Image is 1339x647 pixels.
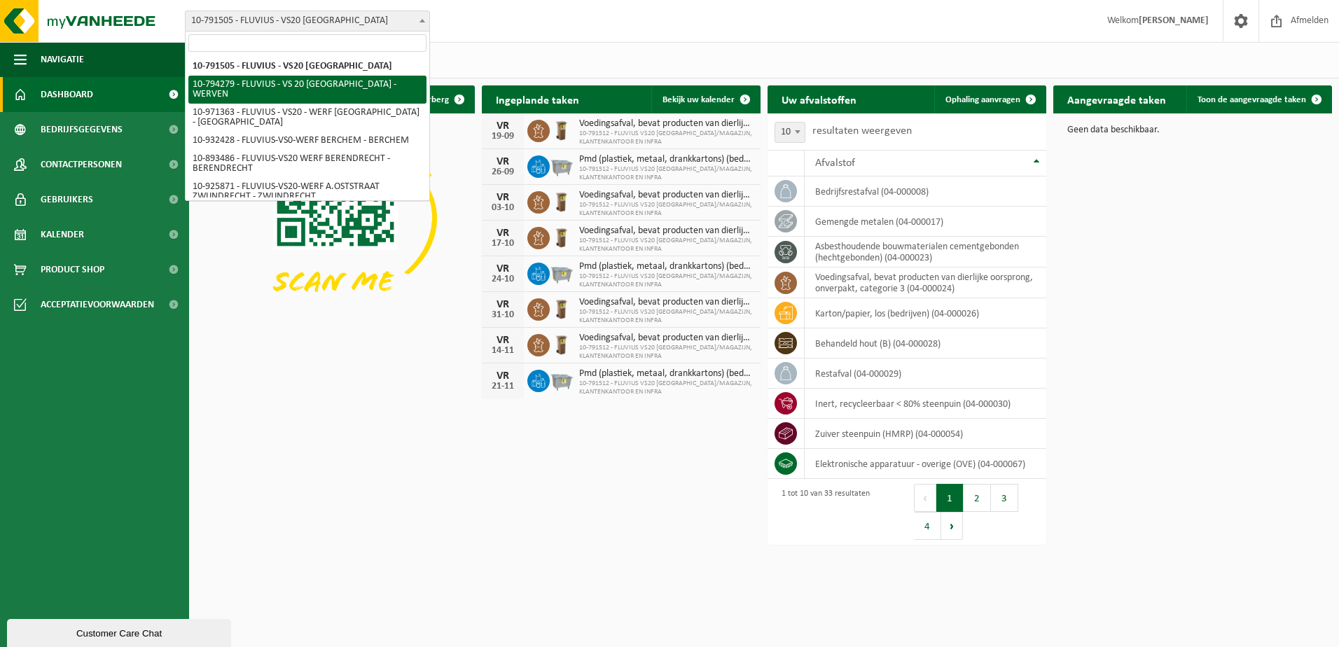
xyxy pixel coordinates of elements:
span: Voedingsafval, bevat producten van dierlijke oorsprong, onverpakt, categorie 3 [579,118,754,130]
li: 10-925871 - FLUVIUS-VS20-WERF A.OSTSTRAAT ZWIJNDRECHT - ZWIJNDRECHT [188,178,426,206]
img: WB-0140-HPE-BN-01 [550,296,574,320]
span: Navigatie [41,42,84,77]
div: VR [489,192,517,203]
li: 10-794279 - FLUVIUS - VS 20 [GEOGRAPHIC_DATA] - WERVEN [188,76,426,104]
a: Bekijk uw kalender [651,85,759,113]
a: Toon de aangevraagde taken [1186,85,1331,113]
span: Toon de aangevraagde taken [1198,95,1306,104]
h2: Ingeplande taken [482,85,593,113]
span: Gebruikers [41,182,93,217]
span: Verberg [418,95,449,104]
td: bedrijfsrestafval (04-000008) [805,176,1046,207]
div: 03-10 [489,203,517,213]
span: Voedingsafval, bevat producten van dierlijke oorsprong, onverpakt, categorie 3 [579,333,754,344]
img: WB-0140-HPE-BN-01 [550,118,574,141]
img: WB-0140-HPE-BN-01 [550,189,574,213]
span: Dashboard [41,77,93,112]
td: elektronische apparatuur - overige (OVE) (04-000067) [805,449,1046,479]
div: 26-09 [489,167,517,177]
img: WB-2500-GAL-GY-01 [550,260,574,284]
span: Kalender [41,217,84,252]
div: 14-11 [489,346,517,356]
td: voedingsafval, bevat producten van dierlijke oorsprong, onverpakt, categorie 3 (04-000024) [805,267,1046,298]
div: 21-11 [489,382,517,391]
img: WB-0140-HPE-BN-01 [550,332,574,356]
div: VR [489,370,517,382]
div: 24-10 [489,274,517,284]
td: behandeld hout (B) (04-000028) [805,328,1046,359]
span: 10-791512 - FLUVIUS VS20 [GEOGRAPHIC_DATA]/MAGAZIJN, KLANTENKANTOOR EN INFRA [579,165,754,182]
li: 10-932428 - FLUVIUS-VS0-WERF BERCHEM - BERCHEM [188,132,426,150]
span: 10-791512 - FLUVIUS VS20 [GEOGRAPHIC_DATA]/MAGAZIJN, KLANTENKANTOOR EN INFRA [579,344,754,361]
span: Voedingsafval, bevat producten van dierlijke oorsprong, onverpakt, categorie 3 [579,190,754,201]
div: VR [489,228,517,239]
span: Acceptatievoorwaarden [41,287,154,322]
button: Verberg [407,85,473,113]
span: 10-791512 - FLUVIUS VS20 [GEOGRAPHIC_DATA]/MAGAZIJN, KLANTENKANTOOR EN INFRA [579,380,754,396]
strong: [PERSON_NAME] [1139,15,1209,26]
span: Afvalstof [815,158,855,169]
div: 1 tot 10 van 33 resultaten [775,482,870,541]
img: WB-2500-GAL-GY-01 [550,368,574,391]
div: 19-09 [489,132,517,141]
span: Pmd (plastiek, metaal, drankkartons) (bedrijven) [579,261,754,272]
p: Geen data beschikbaar. [1067,125,1318,135]
img: Download de VHEPlus App [196,113,475,323]
iframe: chat widget [7,616,234,647]
div: 31-10 [489,310,517,320]
td: gemengde metalen (04-000017) [805,207,1046,237]
img: WB-2500-GAL-GY-01 [550,153,574,177]
label: resultaten weergeven [812,125,912,137]
span: Pmd (plastiek, metaal, drankkartons) (bedrijven) [579,154,754,165]
td: inert, recycleerbaar < 80% steenpuin (04-000030) [805,389,1046,419]
div: VR [489,156,517,167]
span: Contactpersonen [41,147,122,182]
td: restafval (04-000029) [805,359,1046,389]
span: Bedrijfsgegevens [41,112,123,147]
button: 1 [936,484,964,512]
span: Voedingsafval, bevat producten van dierlijke oorsprong, onverpakt, categorie 3 [579,225,754,237]
span: Bekijk uw kalender [662,95,735,104]
span: 10-791505 - FLUVIUS - VS20 ANTWERPEN [185,11,430,32]
button: 2 [964,484,991,512]
span: 10-791505 - FLUVIUS - VS20 ANTWERPEN [186,11,429,31]
div: VR [489,120,517,132]
span: 10-791512 - FLUVIUS VS20 [GEOGRAPHIC_DATA]/MAGAZIJN, KLANTENKANTOOR EN INFRA [579,272,754,289]
div: VR [489,335,517,346]
td: asbesthoudende bouwmaterialen cementgebonden (hechtgebonden) (04-000023) [805,237,1046,267]
button: Previous [914,484,936,512]
span: 10 [775,122,805,143]
div: VR [489,263,517,274]
div: VR [489,299,517,310]
a: Ophaling aanvragen [934,85,1045,113]
li: 10-971363 - FLUVIUS - VS20 - WERF [GEOGRAPHIC_DATA] - [GEOGRAPHIC_DATA] [188,104,426,132]
span: Voedingsafval, bevat producten van dierlijke oorsprong, onverpakt, categorie 3 [579,297,754,308]
h2: Aangevraagde taken [1053,85,1180,113]
button: 4 [914,512,941,540]
span: Product Shop [41,252,104,287]
span: 10-791512 - FLUVIUS VS20 [GEOGRAPHIC_DATA]/MAGAZIJN, KLANTENKANTOOR EN INFRA [579,237,754,253]
span: 10 [775,123,805,142]
span: 10-791512 - FLUVIUS VS20 [GEOGRAPHIC_DATA]/MAGAZIJN, KLANTENKANTOOR EN INFRA [579,130,754,146]
span: 10-791512 - FLUVIUS VS20 [GEOGRAPHIC_DATA]/MAGAZIJN, KLANTENKANTOOR EN INFRA [579,201,754,218]
li: 10-893486 - FLUVIUS-VS20 WERF BERENDRECHT - BERENDRECHT [188,150,426,178]
span: Ophaling aanvragen [945,95,1020,104]
span: 10-791512 - FLUVIUS VS20 [GEOGRAPHIC_DATA]/MAGAZIJN, KLANTENKANTOOR EN INFRA [579,308,754,325]
li: 10-791505 - FLUVIUS - VS20 [GEOGRAPHIC_DATA] [188,57,426,76]
span: Pmd (plastiek, metaal, drankkartons) (bedrijven) [579,368,754,380]
button: 3 [991,484,1018,512]
h2: Uw afvalstoffen [768,85,870,113]
div: 17-10 [489,239,517,249]
td: karton/papier, los (bedrijven) (04-000026) [805,298,1046,328]
td: zuiver steenpuin (HMRP) (04-000054) [805,419,1046,449]
button: Next [941,512,963,540]
img: WB-0140-HPE-BN-01 [550,225,574,249]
